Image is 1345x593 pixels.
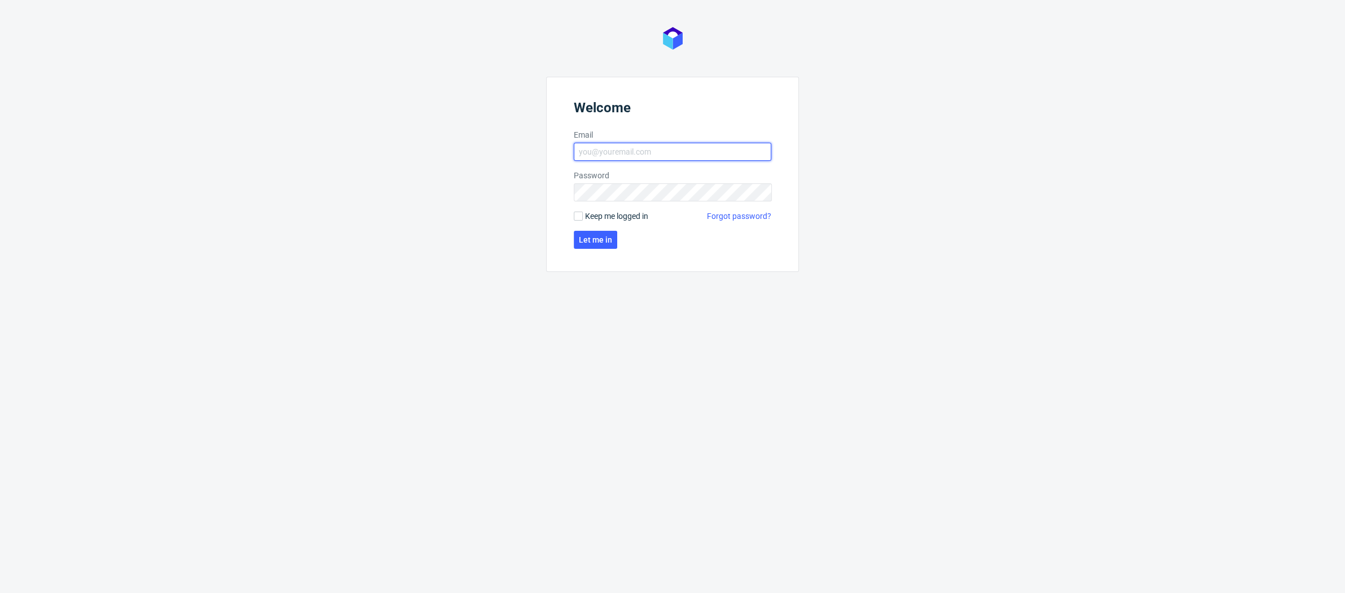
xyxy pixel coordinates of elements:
span: Keep me logged in [585,210,648,222]
label: Email [574,129,771,140]
label: Password [574,170,771,181]
span: Let me in [579,236,612,244]
button: Let me in [574,231,617,249]
input: you@youremail.com [574,143,771,161]
a: Forgot password? [707,210,771,222]
header: Welcome [574,100,771,120]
